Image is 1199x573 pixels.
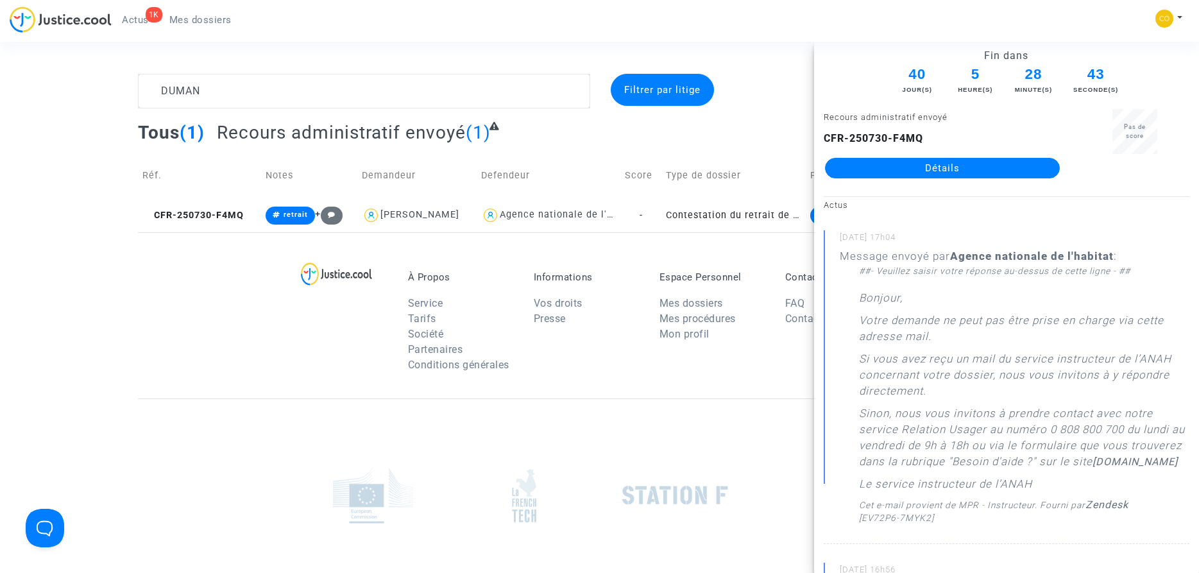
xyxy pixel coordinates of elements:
[261,153,357,198] td: Notes
[894,85,940,94] div: Jour(s)
[957,64,994,85] span: 5
[122,14,149,26] span: Actus
[138,153,262,198] td: Réf.
[859,513,934,523] span: [EV72P6-7MYK2]
[785,297,805,309] a: FAQ
[408,312,436,325] a: Tarifs
[138,122,180,143] span: Tous
[333,468,413,524] img: europe_commision.png
[315,209,343,219] span: +
[217,122,466,143] span: Recours administratif envoyé
[408,328,444,340] a: Société
[408,297,443,309] a: Service
[659,297,723,309] a: Mes dossiers
[534,312,566,325] a: Presse
[1073,64,1119,85] span: 43
[859,290,903,312] p: Bonjour,
[840,232,1189,248] small: [DATE] 17h04
[824,200,848,210] small: Actus
[477,153,620,198] td: Defendeur
[840,248,1189,524] div: Message envoyé par :
[284,210,308,219] span: retrait
[622,486,728,505] img: stationf.png
[142,210,244,221] span: CFR-250730-F4MQ
[500,209,641,220] div: Agence nationale de l'habitat
[1073,85,1119,94] div: Seconde(s)
[1010,85,1057,94] div: Minute(s)
[859,499,1189,511] div: Cet e-mail provient de MPR - Instructeur. Fourni par
[859,312,1189,351] p: Votre demande ne peut pas être prise en charge via cette adresse mail.
[824,132,923,144] b: CFR-250730-F4MQ
[112,10,159,30] a: 1KActus
[859,406,1189,476] p: Sinon, nous vous invitons à prendre contact avec notre service Relation Usager au numéro 0 808 80...
[806,153,932,198] td: Phase
[26,509,64,547] iframe: Help Scout Beacon - Open
[785,271,892,283] p: Contact
[661,198,805,232] td: Contestation du retrait de [PERSON_NAME] par l'ANAH (mandataire)
[408,359,509,371] a: Conditions générales
[950,250,1114,262] b: Agence nationale de l'habitat
[859,264,1189,277] div: ##- Veuillez saisir votre réponse au-dessus de cette ligne - ##
[620,153,661,198] td: Score
[1085,499,1128,511] a: Zendesk
[1093,456,1178,468] a: [DOMAIN_NAME]
[357,153,477,198] td: Demandeur
[180,122,205,143] span: (1)
[825,158,1060,178] a: Détails
[624,84,701,96] span: Filtrer par litige
[534,297,582,309] a: Vos droits
[1155,10,1173,28] img: 5a13cfc393247f09c958b2f13390bacc
[362,206,380,225] img: icon-user.svg
[661,153,805,198] td: Type de dossier
[659,328,710,340] a: Mon profil
[534,271,640,283] p: Informations
[785,312,823,325] a: Contact
[512,468,536,523] img: french_tech.png
[957,85,994,94] div: Heure(s)
[169,14,232,26] span: Mes dossiers
[810,207,914,225] div: Recours administratif
[894,64,940,85] span: 40
[408,271,514,283] p: À Propos
[1124,123,1146,139] span: Pas de score
[408,343,463,355] a: Partenaires
[380,209,459,220] div: [PERSON_NAME]
[886,48,1127,64] div: Fin dans
[466,122,491,143] span: (1)
[824,112,948,122] small: Recours administratif envoyé
[481,206,500,225] img: icon-user.svg
[1010,64,1057,85] span: 28
[640,210,643,221] span: -
[146,7,162,22] div: 1K
[659,271,766,283] p: Espace Personnel
[859,476,1032,499] p: Le service instructeur de l’ANAH
[301,262,372,286] img: logo-lg.svg
[159,10,242,30] a: Mes dossiers
[659,312,736,325] a: Mes procédures
[859,351,1189,406] p: Si vous avez reçu un mail du service instructeur de l’ANAH concernant votre dossier, nous vous in...
[10,6,112,33] img: jc-logo.svg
